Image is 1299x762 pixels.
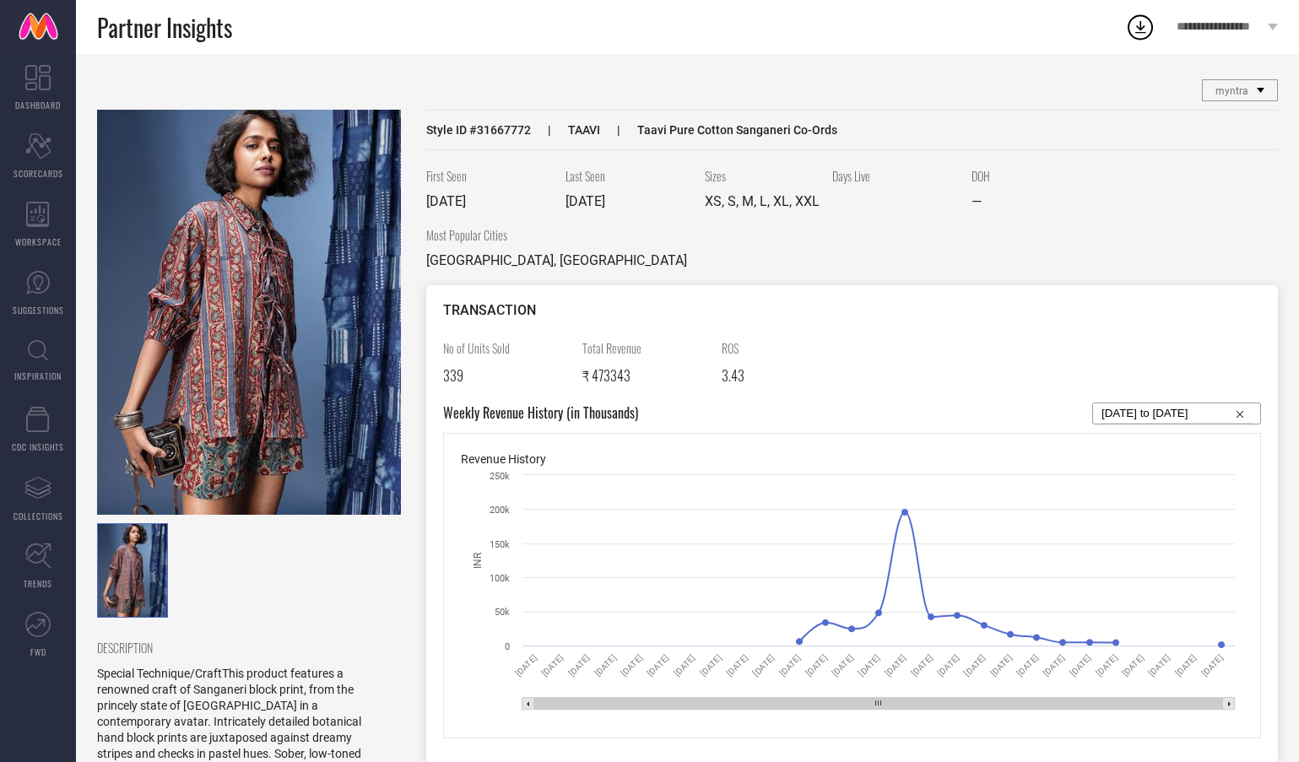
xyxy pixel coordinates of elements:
text: [DATE] [1147,653,1172,678]
input: Select... [1101,403,1252,424]
text: [DATE] [540,653,566,678]
text: [DATE] [725,653,750,678]
span: TAAVI [531,123,600,137]
text: [DATE] [1068,653,1093,678]
text: [DATE] [988,653,1014,678]
text: [DATE] [962,653,988,678]
span: Revenue History [461,452,546,466]
text: 0 [505,641,510,652]
text: [DATE] [804,653,830,678]
text: [DATE] [566,653,592,678]
span: ₹ 473343 [582,365,631,386]
text: 50k [495,607,510,618]
span: [DATE] [426,193,466,209]
span: INSPIRATION [14,370,62,382]
span: Most Popular Cities [426,226,687,244]
text: [DATE] [1042,653,1067,678]
span: DESCRIPTION [97,639,388,657]
text: [DATE] [620,653,645,678]
span: First Seen [426,167,553,185]
div: TRANSACTION [443,302,1261,318]
span: Days Live [832,167,959,185]
text: [DATE] [593,653,618,678]
span: ROS [722,339,848,357]
text: [DATE] [936,653,961,678]
span: TRENDS [24,577,52,590]
span: DASHBOARD [15,99,61,111]
text: [DATE] [514,653,539,678]
span: Style ID # 31667772 [426,123,531,137]
text: [DATE] [1173,653,1199,678]
text: [DATE] [777,653,803,678]
text: [DATE] [910,653,935,678]
text: [DATE] [883,653,908,678]
text: [DATE] [831,653,856,678]
span: Last Seen [566,167,692,185]
span: WORKSPACE [15,235,62,248]
text: [DATE] [1199,653,1225,678]
text: 100k [490,573,510,584]
span: Partner Insights [97,10,232,45]
div: Open download list [1125,12,1156,42]
span: [GEOGRAPHIC_DATA], [GEOGRAPHIC_DATA] [426,252,687,268]
span: — [972,193,982,209]
text: [DATE] [1121,653,1146,678]
span: CDC INSIGHTS [12,440,64,453]
span: COLLECTIONS [14,510,63,522]
span: No of Units Sold [443,339,570,357]
span: XS, S, M, L, XL, XXL [705,193,820,209]
span: FWD [30,646,46,658]
text: [DATE] [1094,653,1119,678]
span: SCORECARDS [14,167,63,180]
span: Taavi Pure Cotton Sanganeri Co-Ords [600,123,837,137]
text: [DATE] [699,653,724,678]
span: Total Revenue [582,339,709,357]
span: myntra [1215,85,1248,97]
text: [DATE] [751,653,777,678]
span: DOH [972,167,1098,185]
text: 150k [490,539,510,550]
text: [DATE] [672,653,697,678]
text: 200k [490,505,510,516]
span: 3.43 [722,365,744,386]
text: [DATE] [1015,653,1041,678]
text: [DATE] [857,653,882,678]
span: 339 [443,365,463,386]
span: Sizes [705,167,820,185]
span: Weekly Revenue History (in Thousands) [443,403,638,424]
text: 250k [490,471,510,482]
span: SUGGESTIONS [13,304,64,316]
text: [DATE] [646,653,671,678]
text: INR [472,552,484,569]
span: [DATE] [566,193,605,209]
